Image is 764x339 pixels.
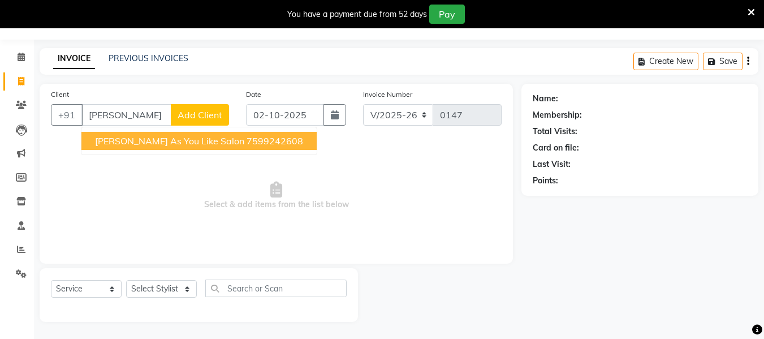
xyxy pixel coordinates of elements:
div: Membership: [533,109,582,121]
label: Client [51,89,69,100]
a: INVOICE [53,49,95,69]
label: Date [246,89,261,100]
span: [PERSON_NAME] As You Like Salon [95,135,244,147]
button: Create New [633,53,698,70]
button: Save [703,53,743,70]
span: Add Client [178,109,222,121]
button: +91 [51,104,83,126]
div: Card on file: [533,142,579,154]
input: Search by Name/Mobile/Email/Code [81,104,171,126]
button: Add Client [171,104,229,126]
div: Total Visits: [533,126,577,138]
div: Name: [533,93,558,105]
span: Select & add items from the list below [51,139,502,252]
ngb-highlight: 7599242608 [247,135,303,147]
input: Search or Scan [205,280,347,297]
div: Last Visit: [533,158,571,170]
div: Points: [533,175,558,187]
button: Pay [429,5,465,24]
label: Invoice Number [363,89,412,100]
a: PREVIOUS INVOICES [109,53,188,63]
div: You have a payment due from 52 days [287,8,427,20]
